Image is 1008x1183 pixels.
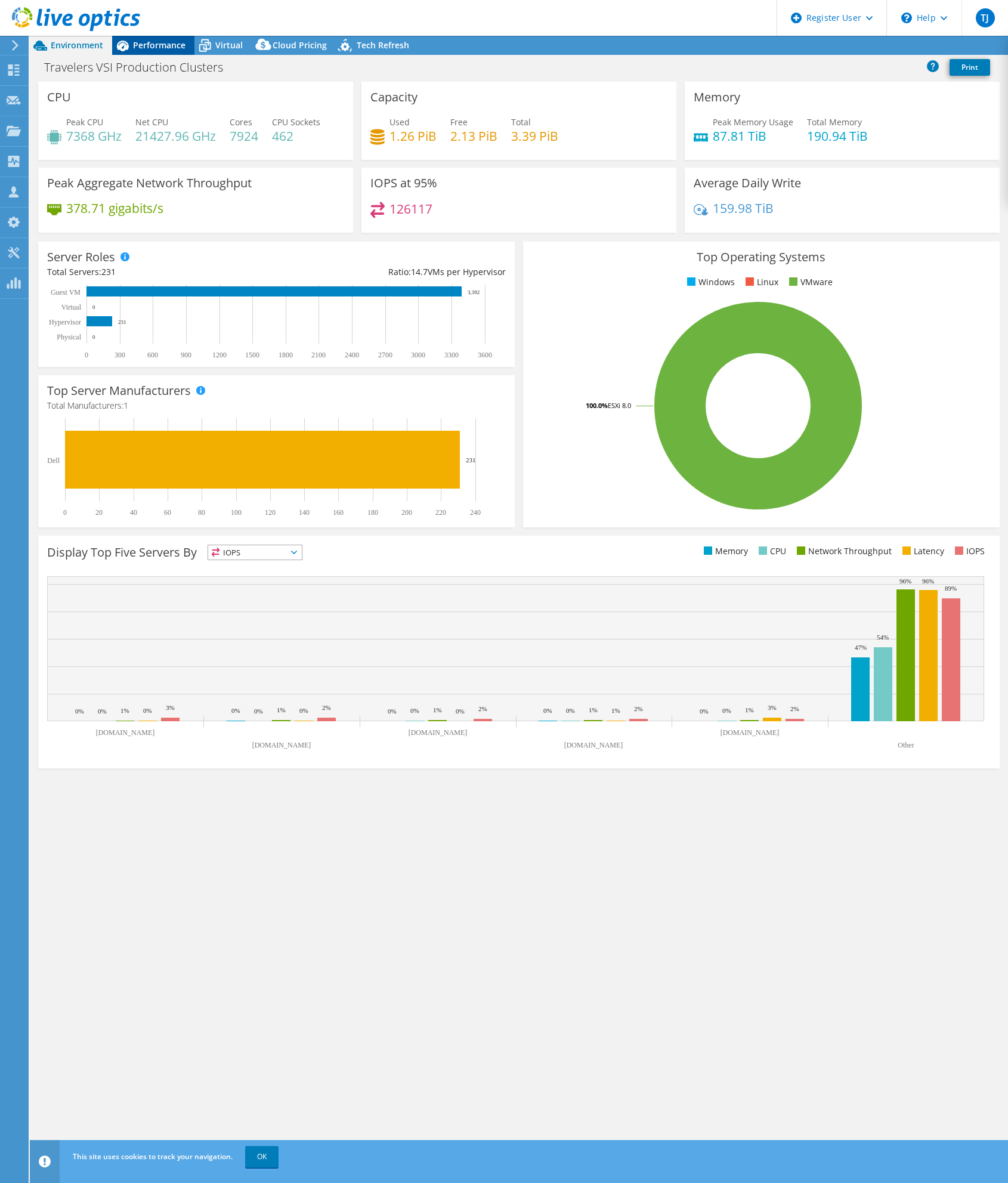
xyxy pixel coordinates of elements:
[411,266,428,277] span: 14.7
[345,351,359,359] text: 2400
[684,276,735,289] li: Windows
[92,304,95,310] text: 0
[409,728,468,737] text: [DOMAIN_NAME]
[311,351,326,359] text: 2100
[468,289,480,295] text: 3,392
[85,351,88,359] text: 0
[130,508,137,517] text: 40
[855,644,867,651] text: 47%
[450,116,468,128] span: Free
[634,705,643,712] text: 2%
[98,708,107,715] text: 0%
[47,456,60,465] text: Dell
[92,334,95,340] text: 0
[608,401,631,410] tspan: ESXi 8.0
[143,707,152,714] text: 0%
[401,508,412,517] text: 200
[299,508,310,517] text: 140
[389,129,437,143] h4: 1.26 PiB
[299,707,308,714] text: 0%
[147,351,158,359] text: 600
[722,707,731,714] text: 0%
[118,319,126,325] text: 231
[532,251,991,264] h3: Top Operating Systems
[231,508,242,517] text: 100
[66,116,103,128] span: Peak CPU
[96,728,155,737] text: [DOMAIN_NAME]
[57,333,81,341] text: Physical
[922,577,934,585] text: 96%
[370,91,418,104] h3: Capacity
[589,706,598,713] text: 1%
[411,351,425,359] text: 3000
[694,91,740,104] h3: Memory
[63,508,67,517] text: 0
[410,707,419,714] text: 0%
[450,129,497,143] h4: 2.13 PiB
[756,545,786,558] li: CPU
[950,59,990,76] a: Print
[694,177,801,190] h3: Average Daily Write
[39,61,242,74] h1: Travelers VSI Production Clusters
[901,13,912,23] svg: \n
[101,266,116,277] span: 231
[877,634,889,641] text: 54%
[466,456,476,464] text: 231
[198,508,205,517] text: 80
[433,706,442,713] text: 1%
[444,351,459,359] text: 3300
[389,202,432,215] h4: 126117
[245,351,259,359] text: 1500
[899,577,911,585] text: 96%
[389,116,410,128] span: Used
[75,708,84,715] text: 0%
[721,728,780,737] text: [DOMAIN_NAME]
[511,116,531,128] span: Total
[135,129,216,143] h4: 21427.96 GHz
[713,129,793,143] h4: 87.81 TiB
[768,704,777,711] text: 3%
[333,508,344,517] text: 160
[790,705,799,712] text: 2%
[164,508,171,517] text: 60
[133,39,185,51] span: Performance
[265,508,276,517] text: 120
[273,39,327,51] span: Cloud Pricing
[745,706,754,713] text: 1%
[230,116,252,128] span: Cores
[701,545,748,558] li: Memory
[713,202,774,215] h4: 159.98 TiB
[511,129,558,143] h4: 3.39 PiB
[786,276,833,289] li: VMware
[231,707,240,714] text: 0%
[66,129,122,143] h4: 7368 GHz
[794,545,892,558] li: Network Throughput
[47,91,71,104] h3: CPU
[47,251,115,264] h3: Server Roles
[123,400,128,411] span: 1
[478,705,487,712] text: 2%
[208,545,302,560] span: IOPS
[95,508,103,517] text: 20
[212,351,227,359] text: 1200
[478,351,492,359] text: 3600
[135,116,168,128] span: Net CPU
[898,741,914,749] text: Other
[252,741,311,749] text: [DOMAIN_NAME]
[700,708,709,715] text: 0%
[51,39,103,51] span: Environment
[47,399,506,412] h4: Total Manufacturers:
[566,707,575,714] text: 0%
[322,704,331,711] text: 2%
[254,708,263,715] text: 0%
[120,707,129,714] text: 1%
[115,351,125,359] text: 300
[276,265,505,279] div: Ratio: VMs per Hypervisor
[51,288,81,296] text: Guest VM
[215,39,243,51] span: Virtual
[49,318,81,326] text: Hypervisor
[807,116,862,128] span: Total Memory
[899,545,944,558] li: Latency
[586,401,608,410] tspan: 100.0%
[807,129,868,143] h4: 190.94 TiB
